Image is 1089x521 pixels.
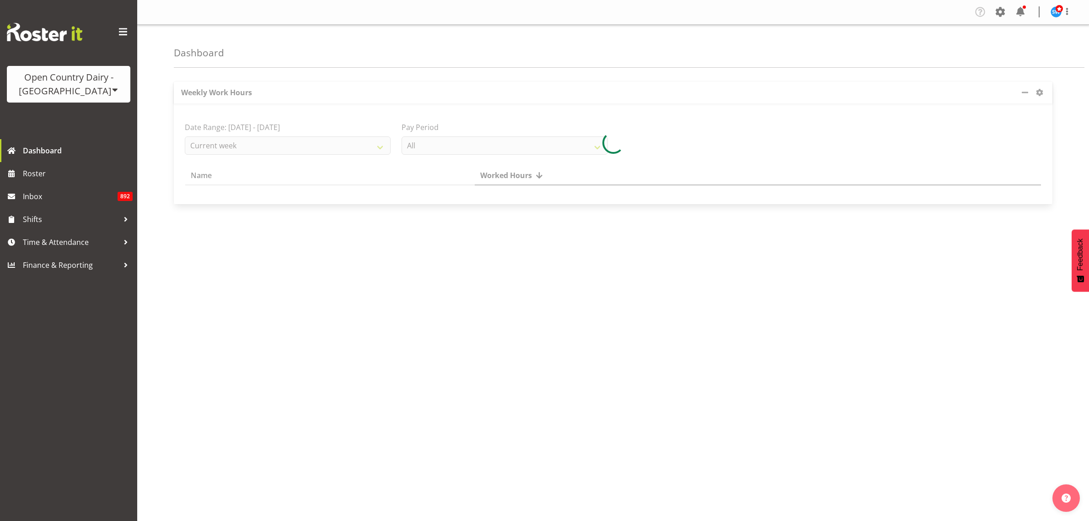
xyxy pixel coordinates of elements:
[23,212,119,226] span: Shifts
[174,48,224,58] h4: Dashboard
[1051,6,1062,17] img: steve-webb8258.jpg
[23,235,119,249] span: Time & Attendance
[23,144,133,157] span: Dashboard
[1076,239,1084,271] span: Feedback
[23,167,133,180] span: Roster
[16,71,121,98] div: Open Country Dairy - [GEOGRAPHIC_DATA]
[7,23,82,41] img: Rosterit website logo
[1072,229,1089,292] button: Feedback - Show survey
[23,190,118,203] span: Inbox
[118,192,133,201] span: 892
[23,258,119,272] span: Finance & Reporting
[1062,494,1071,503] img: help-xxl-2.png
